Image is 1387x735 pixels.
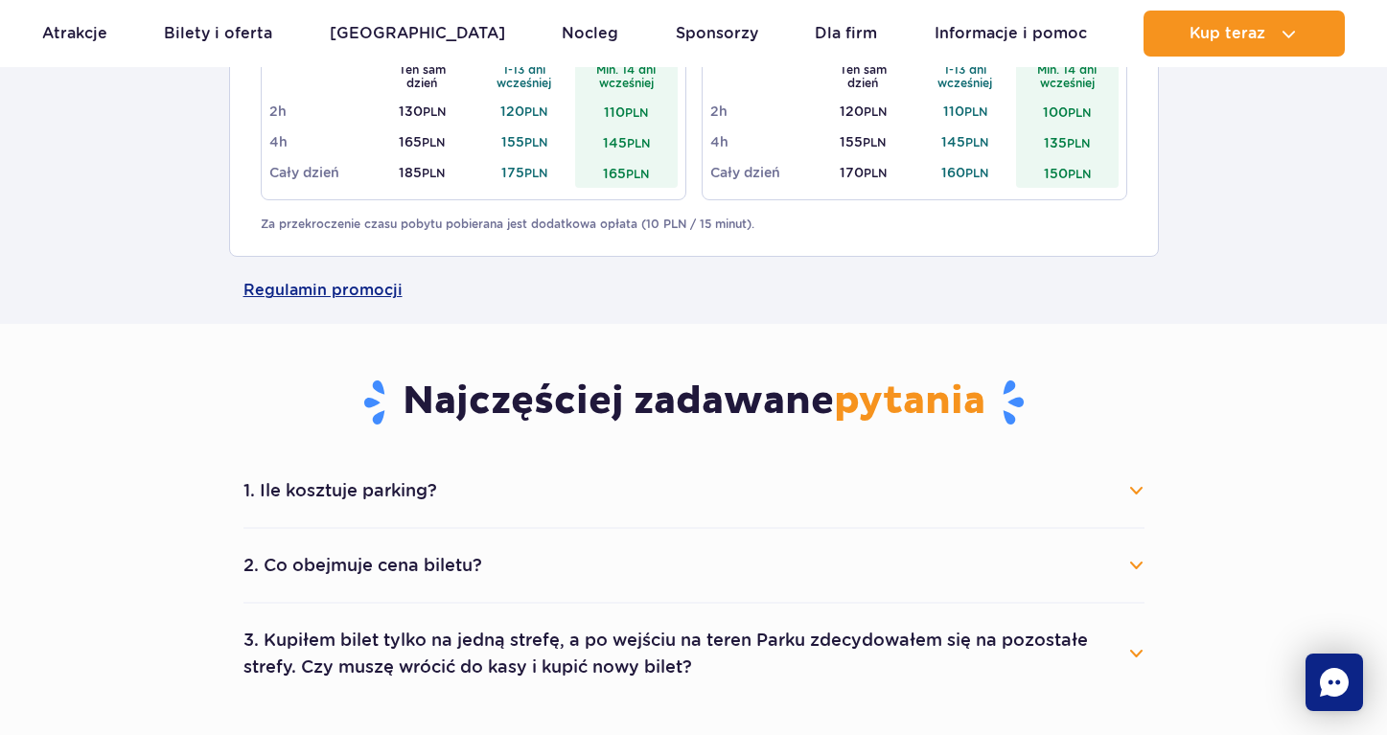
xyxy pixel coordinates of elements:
button: 2. Co obejmuje cena biletu? [243,544,1144,586]
td: 155 [812,126,914,157]
a: Informacje i pomoc [935,11,1087,57]
td: 175 [474,157,576,188]
td: 4h [710,126,813,157]
small: PLN [524,166,547,180]
th: 1-13 dni wcześniej [914,56,1017,96]
td: 100 [1016,96,1119,126]
small: PLN [965,135,988,149]
span: pytania [834,378,985,425]
button: 1. Ile kosztuje parking? [243,470,1144,512]
a: Nocleg [562,11,618,57]
small: PLN [1067,136,1090,150]
small: PLN [964,104,987,119]
td: 2h [269,96,372,126]
small: PLN [965,166,988,180]
a: Regulamin promocji [243,257,1144,324]
a: Dla firm [815,11,877,57]
th: 1-13 dni wcześniej [474,56,576,96]
td: 2h [710,96,813,126]
small: PLN [864,104,887,119]
td: 4h [269,126,372,157]
small: PLN [423,104,446,119]
small: PLN [626,167,649,181]
button: 3. Kupiłem bilet tylko na jedną strefę, a po wejściu na teren Parku zdecydowałem się na pozostałe... [243,619,1144,688]
a: Sponsorzy [676,11,758,57]
td: 170 [812,157,914,188]
small: PLN [1068,167,1091,181]
th: Ten sam dzień [371,56,474,96]
td: 110 [914,96,1017,126]
small: PLN [864,166,887,180]
span: Kup teraz [1190,25,1265,42]
a: [GEOGRAPHIC_DATA] [330,11,505,57]
small: PLN [524,135,547,149]
td: 185 [371,157,474,188]
td: 155 [474,126,576,157]
small: PLN [1068,105,1091,120]
p: Za przekroczenie czasu pobytu pobierana jest dodatkowa opłata (10 PLN / 15 minut). [261,216,1127,233]
a: Bilety i oferta [164,11,272,57]
small: PLN [627,136,650,150]
td: 120 [812,96,914,126]
h3: Najczęściej zadawane [243,378,1144,427]
th: Min. 14 dni wcześniej [1016,56,1119,96]
td: 165 [371,126,474,157]
td: 120 [474,96,576,126]
td: 165 [575,157,678,188]
td: 150 [1016,157,1119,188]
td: Cały dzień [269,157,372,188]
td: 110 [575,96,678,126]
small: PLN [524,104,547,119]
button: Kup teraz [1144,11,1345,57]
td: Cały dzień [710,157,813,188]
a: Atrakcje [42,11,107,57]
td: 135 [1016,126,1119,157]
td: 160 [914,157,1017,188]
td: 145 [914,126,1017,157]
td: 145 [575,126,678,157]
th: Ten sam dzień [812,56,914,96]
th: Min. 14 dni wcześniej [575,56,678,96]
small: PLN [422,166,445,180]
div: Chat [1306,654,1363,711]
small: PLN [625,105,648,120]
td: 130 [371,96,474,126]
small: PLN [422,135,445,149]
small: PLN [863,135,886,149]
